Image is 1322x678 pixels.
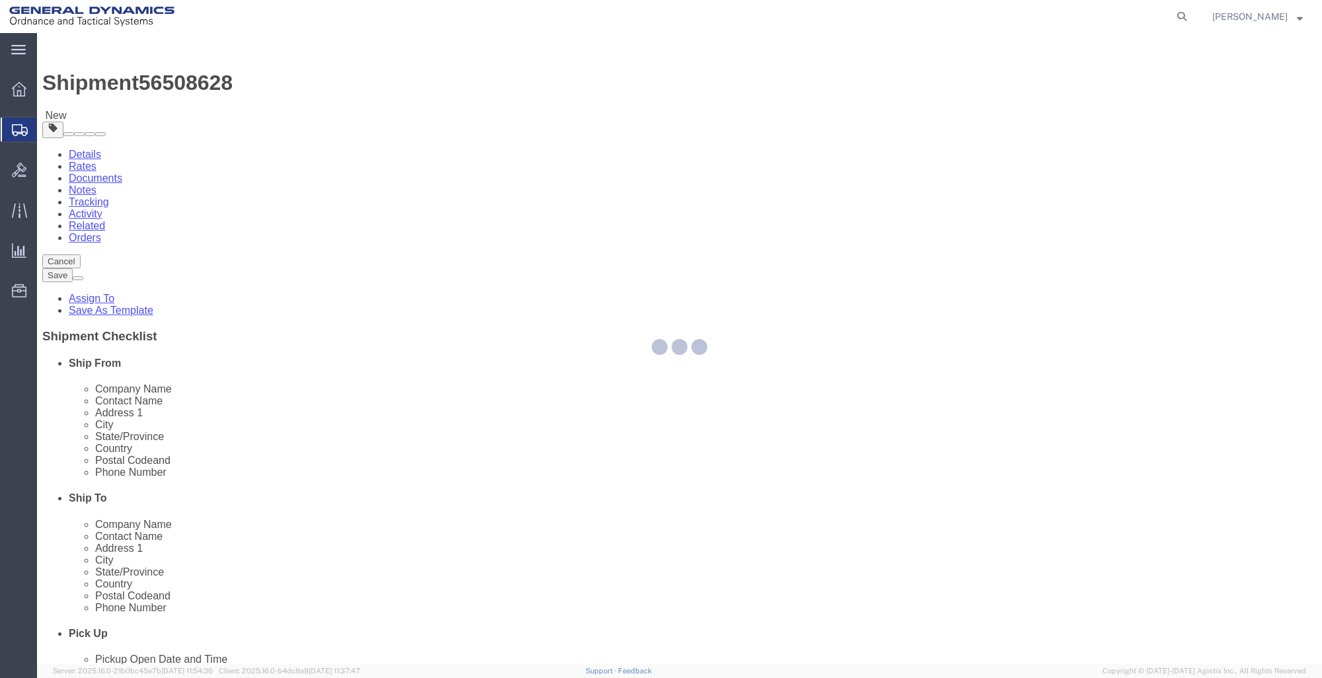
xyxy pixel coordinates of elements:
span: [DATE] 11:54:36 [161,667,213,675]
a: Support [586,667,619,675]
span: Copyright © [DATE]-[DATE] Agistix Inc., All Rights Reserved [1103,665,1306,677]
span: Client: 2025.16.0-b4dc8a9 [219,667,360,675]
button: [PERSON_NAME] [1212,9,1303,24]
span: Server: 2025.16.0-21b0bc45e7b [53,667,213,675]
span: [DATE] 11:37:47 [309,667,360,675]
img: logo [9,7,175,26]
span: Evan Brigham [1212,9,1288,24]
a: Feedback [618,667,652,675]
